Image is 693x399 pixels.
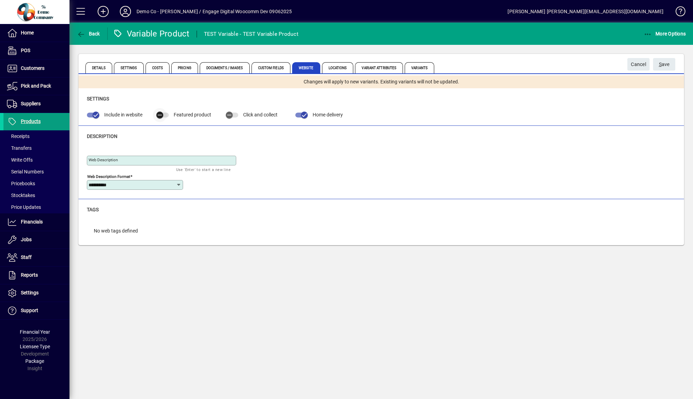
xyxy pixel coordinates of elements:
[21,308,38,313] span: Support
[174,112,211,117] span: Featured product
[3,95,69,113] a: Suppliers
[87,133,117,139] span: Description
[322,62,354,73] span: Locations
[292,62,320,73] span: Website
[21,83,51,89] span: Pick and Pack
[7,157,33,163] span: Write Offs
[20,344,50,349] span: Licensee Type
[3,24,69,42] a: Home
[204,28,298,40] div: TEST Variable - TEST Variable Product
[313,112,343,117] span: Home delivery
[146,62,170,73] span: Costs
[21,219,43,225] span: Financials
[114,5,137,18] button: Profile
[3,249,69,266] a: Staff
[3,231,69,249] a: Jobs
[659,59,670,70] span: ave
[3,189,69,201] a: Stocktakes
[87,96,109,101] span: Settings
[7,193,35,198] span: Stocktakes
[3,60,69,77] a: Customers
[7,145,32,151] span: Transfers
[3,78,69,95] a: Pick and Pack
[21,237,32,242] span: Jobs
[69,27,108,40] app-page-header-button: Back
[114,62,144,73] span: Settings
[21,65,44,71] span: Customers
[87,220,145,242] div: No web tags defined
[355,62,403,73] span: Variant Attributes
[7,169,44,174] span: Serial Numbers
[7,204,41,210] span: Price Updates
[176,165,231,173] mat-hint: Use 'Enter' to start a new line
[644,31,686,36] span: More Options
[21,101,41,106] span: Suppliers
[251,62,290,73] span: Custom Fields
[627,58,650,71] button: Cancel
[3,154,69,166] a: Write Offs
[508,6,663,17] div: [PERSON_NAME] [PERSON_NAME][EMAIL_ADDRESS][DOMAIN_NAME]
[3,267,69,284] a: Reports
[3,178,69,189] a: Pricebooks
[3,42,69,59] a: POS
[3,213,69,231] a: Financials
[137,6,292,17] div: Demo Co - [PERSON_NAME] / Engage Digital Woocomm Dev 09062025
[200,62,250,73] span: Documents / Images
[21,254,32,260] span: Staff
[20,329,50,335] span: Financial Year
[87,207,99,212] span: Tags
[3,302,69,319] a: Support
[642,27,688,40] button: More Options
[21,272,38,278] span: Reports
[113,28,190,39] div: Variable Product
[92,5,114,18] button: Add
[659,62,662,67] span: S
[243,112,278,117] span: Click and collect
[21,48,30,53] span: POS
[653,58,675,71] button: Save
[21,119,41,124] span: Products
[171,62,198,73] span: Pricing
[405,62,434,73] span: Variants
[104,112,142,117] span: Include in website
[25,358,44,364] span: Package
[3,166,69,178] a: Serial Numbers
[77,31,100,36] span: Back
[21,290,39,295] span: Settings
[75,27,102,40] button: Back
[7,181,35,186] span: Pricebooks
[7,133,30,139] span: Receipts
[85,62,112,73] span: Details
[3,142,69,154] a: Transfers
[304,78,459,85] span: Changes will apply to new variants. Existing variants will not be updated.
[87,174,130,179] mat-label: Web Description Format
[3,130,69,142] a: Receipts
[670,1,684,24] a: Knowledge Base
[3,284,69,302] a: Settings
[631,59,646,70] span: Cancel
[89,157,118,162] mat-label: Web Description
[3,201,69,213] a: Price Updates
[21,30,34,35] span: Home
